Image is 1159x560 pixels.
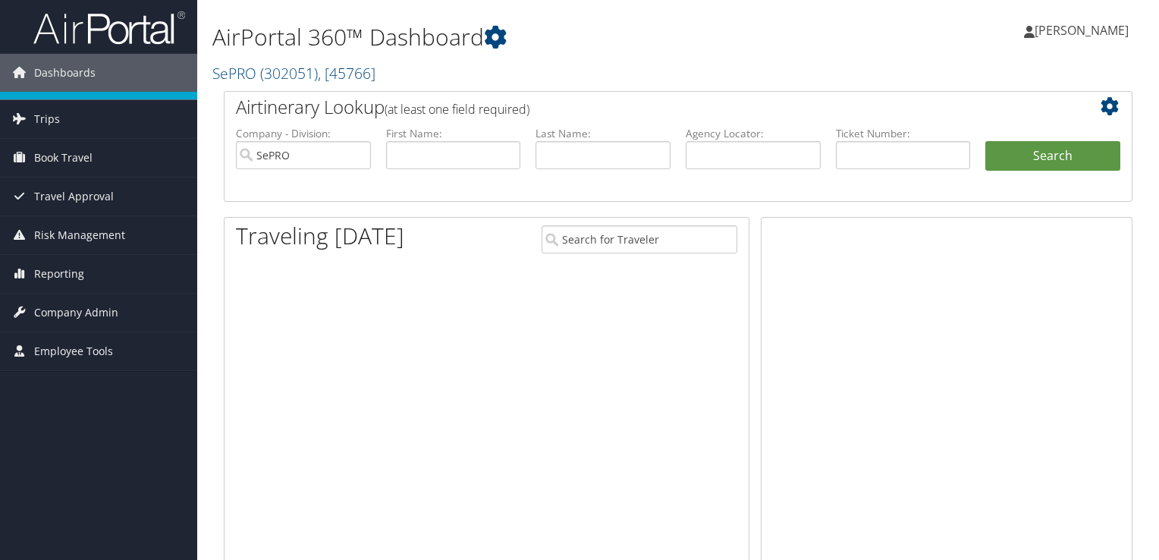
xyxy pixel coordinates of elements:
[34,54,96,92] span: Dashboards
[542,225,737,253] input: Search for Traveler
[34,216,125,254] span: Risk Management
[318,63,375,83] span: , [ 45766 ]
[1024,8,1144,53] a: [PERSON_NAME]
[236,220,404,252] h1: Traveling [DATE]
[236,94,1044,120] h2: Airtinerary Lookup
[985,141,1120,171] button: Search
[536,126,671,141] label: Last Name:
[385,101,529,118] span: (at least one field required)
[34,178,114,216] span: Travel Approval
[1035,22,1129,39] span: [PERSON_NAME]
[212,21,834,53] h1: AirPortal 360™ Dashboard
[212,63,375,83] a: SePRO
[34,100,60,138] span: Trips
[34,139,93,177] span: Book Travel
[836,126,971,141] label: Ticket Number:
[33,10,185,46] img: airportal-logo.png
[236,126,371,141] label: Company - Division:
[34,332,113,370] span: Employee Tools
[386,126,521,141] label: First Name:
[34,294,118,332] span: Company Admin
[260,63,318,83] span: ( 302051 )
[686,126,821,141] label: Agency Locator:
[34,255,84,293] span: Reporting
